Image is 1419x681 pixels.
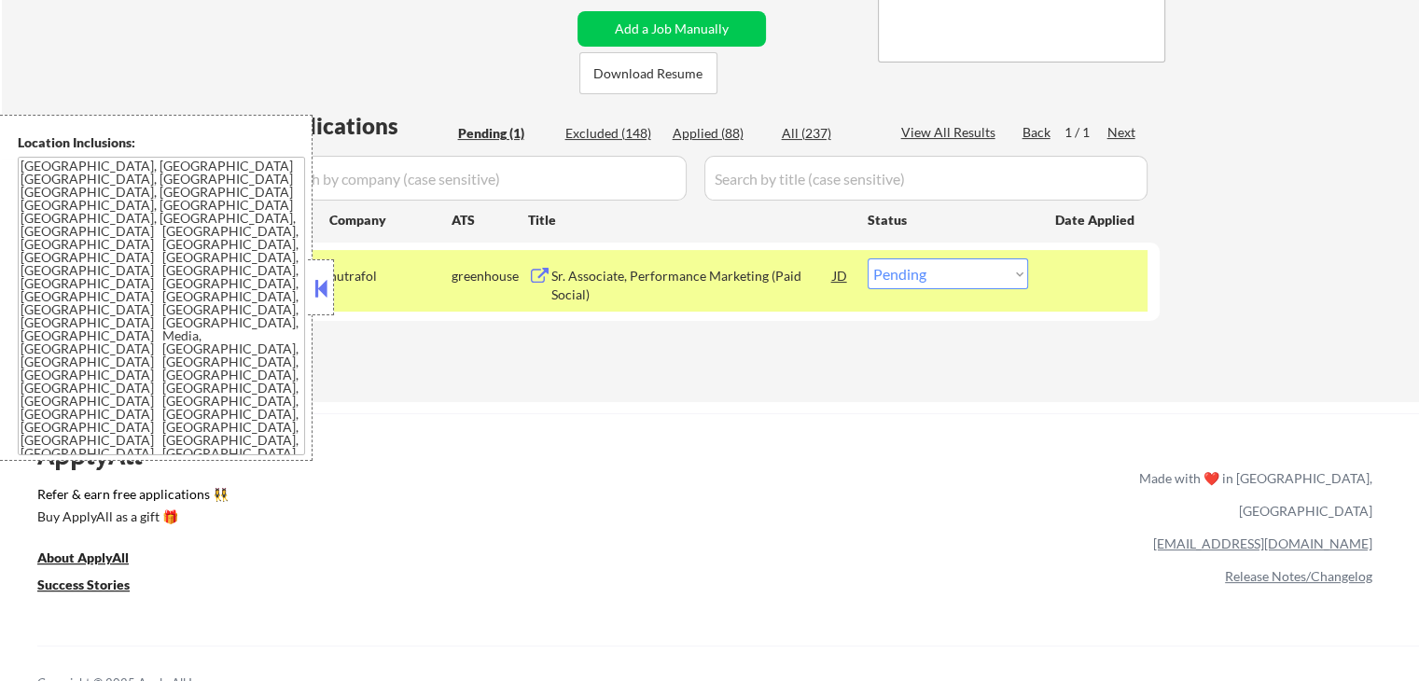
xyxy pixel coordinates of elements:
[901,123,1001,142] div: View All Results
[1132,462,1372,527] div: Made with ❤️ in [GEOGRAPHIC_DATA], [GEOGRAPHIC_DATA]
[1153,535,1372,551] a: [EMAIL_ADDRESS][DOMAIN_NAME]
[1055,211,1137,229] div: Date Applied
[37,439,163,471] div: ApplyAll
[1225,568,1372,584] a: Release Notes/Changelog
[579,52,717,94] button: Download Resume
[565,124,659,143] div: Excluded (148)
[37,510,224,523] div: Buy ApplyAll as a gift 🎁
[37,488,749,507] a: Refer & earn free applications 👯‍♀️
[1107,123,1137,142] div: Next
[37,577,130,592] u: Success Stories
[37,507,224,531] a: Buy ApplyAll as a gift 🎁
[18,133,305,152] div: Location Inclusions:
[452,267,528,285] div: greenhouse
[37,549,155,572] a: About ApplyAll
[458,124,551,143] div: Pending (1)
[329,267,452,285] div: nutrafol
[267,156,687,201] input: Search by company (case sensitive)
[704,156,1148,201] input: Search by title (case sensitive)
[37,576,155,599] a: Success Stories
[1023,123,1052,142] div: Back
[452,211,528,229] div: ATS
[528,211,850,229] div: Title
[267,115,452,137] div: Applications
[782,124,875,143] div: All (237)
[868,202,1028,236] div: Status
[673,124,766,143] div: Applied (88)
[37,549,129,565] u: About ApplyAll
[831,258,850,292] div: JD
[551,267,833,303] div: Sr. Associate, Performance Marketing (Paid Social)
[577,11,766,47] button: Add a Job Manually
[329,211,452,229] div: Company
[1064,123,1107,142] div: 1 / 1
